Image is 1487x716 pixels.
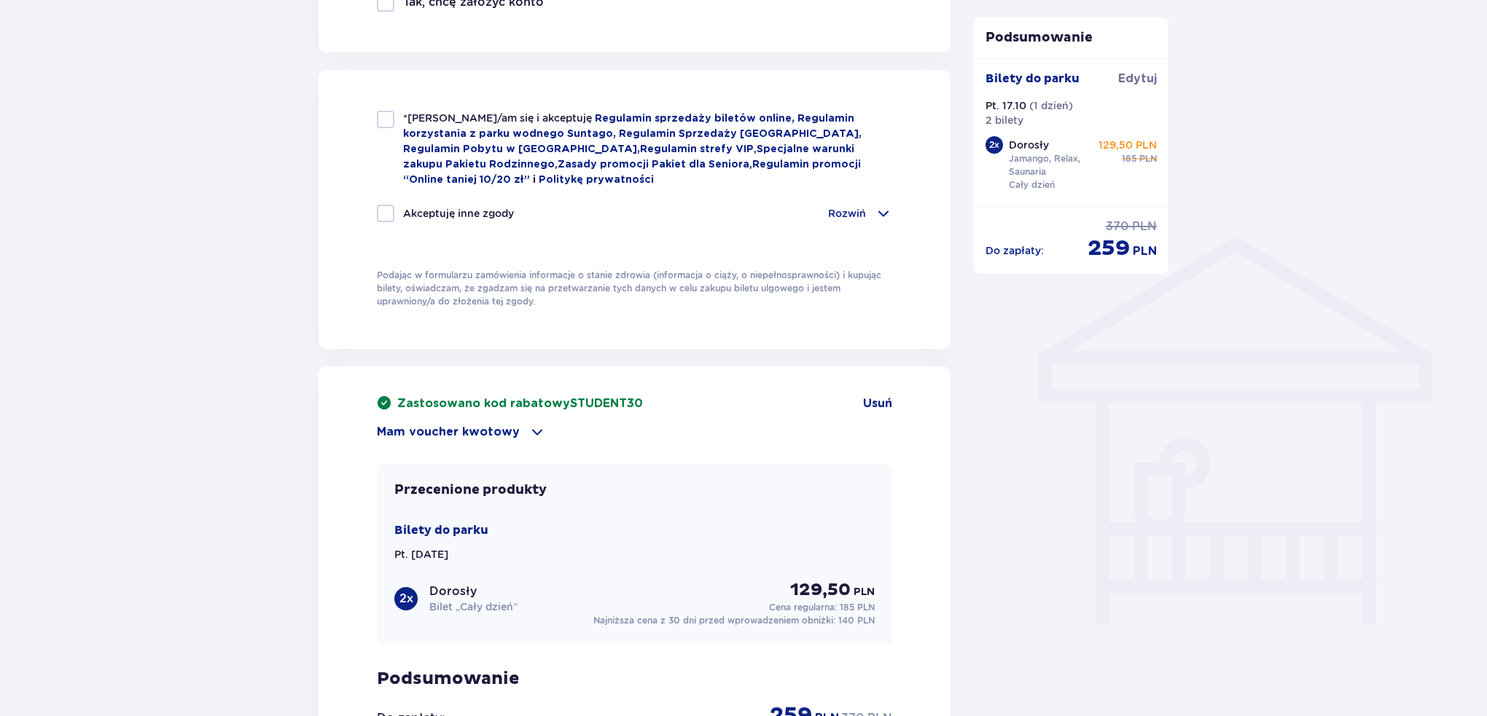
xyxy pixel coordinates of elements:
span: PLN [1132,219,1157,235]
p: Podsumowanie [974,29,1169,47]
span: 370 [1106,219,1129,235]
span: i [533,175,539,185]
p: Pt. [DATE] [394,547,448,562]
p: Cena regularna: [769,601,875,614]
p: Mam voucher kwotowy [377,424,520,440]
span: 259 [1088,235,1130,262]
p: Do zapłaty : [986,243,1044,258]
span: Edytuj [1118,71,1157,87]
p: 2 bilety [986,113,1023,127]
span: STUDENT30 [570,398,643,409]
p: Najniższa cena z 30 dni przed wprowadzeniem obniżki: [593,614,875,627]
a: Zasady promocji Pakiet dla Seniora [558,160,749,170]
a: Usuń [863,396,892,412]
p: , , , [403,111,892,187]
a: Regulamin sprzedaży biletów online, [595,114,797,124]
p: Przecenione produkty [394,481,547,499]
span: 185 PLN [840,602,875,613]
p: ( 1 dzień ) [1029,98,1073,113]
span: PLN [854,585,875,599]
p: Jamango, Relax, Saunaria [1009,152,1104,178]
p: Dorosły [1009,138,1049,152]
span: 129,50 [790,579,851,601]
p: Dorosły [429,583,477,599]
p: Bilety do parku [986,71,1080,87]
div: 2 x [394,587,418,610]
img: rounded green checkmark [377,396,391,410]
a: Politykę prywatności [539,175,654,185]
a: Regulamin strefy VIP [640,144,754,154]
a: Regulamin Sprzedaży [GEOGRAPHIC_DATA], [619,129,862,139]
p: Podsumowanie [377,668,892,690]
p: Podając w formularzu zamówienia informacje o stanie zdrowia (informacja o ciąży, o niepełnosprawn... [377,269,892,308]
p: Akceptuję inne zgody [403,206,514,221]
span: *[PERSON_NAME]/am się i akceptuję [403,112,595,124]
span: 185 [1122,152,1136,165]
p: Rozwiń [828,206,866,221]
span: PLN [1133,243,1157,259]
p: Bilet „Cały dzień” [429,599,518,614]
span: 140 PLN [838,615,875,626]
p: Pt. 17.10 [986,98,1026,113]
p: Zastosowano kod rabatowy [397,396,643,412]
span: PLN [1139,152,1157,165]
p: 129,50 PLN [1098,138,1157,152]
div: 2 x [986,136,1003,154]
p: Bilety do parku [394,522,488,538]
p: Cały dzień [1009,178,1055,192]
a: Regulamin Pobytu w [GEOGRAPHIC_DATA], [403,144,640,154]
